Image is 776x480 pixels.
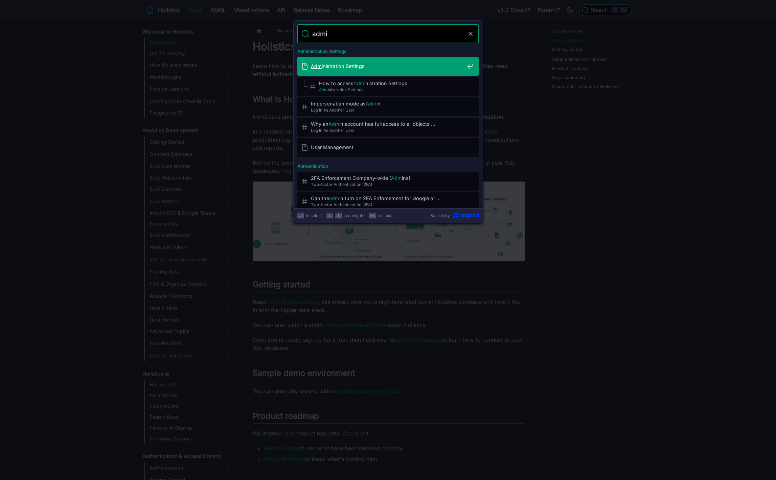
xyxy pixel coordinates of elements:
span: 2FA Enforcement Company-wide ( ins)​ [311,175,464,181]
span: Log In As Another User [311,107,464,113]
a: Can theadmin turn on 2FA Enforcement for Google or …Two-factor Authentication (2FA) [297,192,479,211]
a: How to accessAdministration Settings​Administration Settings [297,77,479,96]
span: inistration Settings [311,63,464,69]
mark: Adm [319,87,328,92]
svg: Arrow up [336,213,341,218]
svg: Escape key [370,213,375,218]
a: Impersonation mode asAdmin​Log In As Another User [297,97,479,116]
svg: Arrow down [327,213,332,218]
div: Authentication [296,158,480,172]
a: Why anAdmin account has full access to all objects …Log In As Another User [297,118,479,137]
span: to navigate [343,212,365,219]
span: Search by [430,212,450,219]
mark: Adm [353,80,364,86]
span: Impersonation mode as in​ [311,100,464,107]
a: Search byAlgolia [430,212,479,219]
svg: Algolia [453,212,479,219]
span: to select [306,212,322,219]
span: Two-factor Authentication (2FA) [311,201,464,208]
div: Administration Settings [296,43,480,57]
span: inistration Settings [319,87,464,93]
a: User Management [297,138,479,157]
span: to close [378,212,392,219]
mark: Adm [391,175,402,181]
svg: Enter key [298,213,303,218]
a: Administration Settings [297,57,479,76]
span: How to access inistration Settings​ [319,80,464,87]
a: 2FA Enforcement Company-wide (Admins)​Two-factor Authentication (2FA) [297,172,479,191]
span: Log In As Another User [311,127,464,134]
span: Two-factor Authentication (2FA) [311,181,464,188]
span: Can the in turn on 2FA Enforcement for Google or … [311,195,464,201]
mark: Adm [311,63,322,69]
mark: adm [329,195,339,201]
mark: Adm [328,121,339,127]
span: User Management [311,144,464,150]
input: Search docs [310,24,466,43]
button: Clear the query [466,30,475,38]
mark: Adm [366,101,376,106]
span: Why an in account has full access to all objects … [311,121,464,127]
